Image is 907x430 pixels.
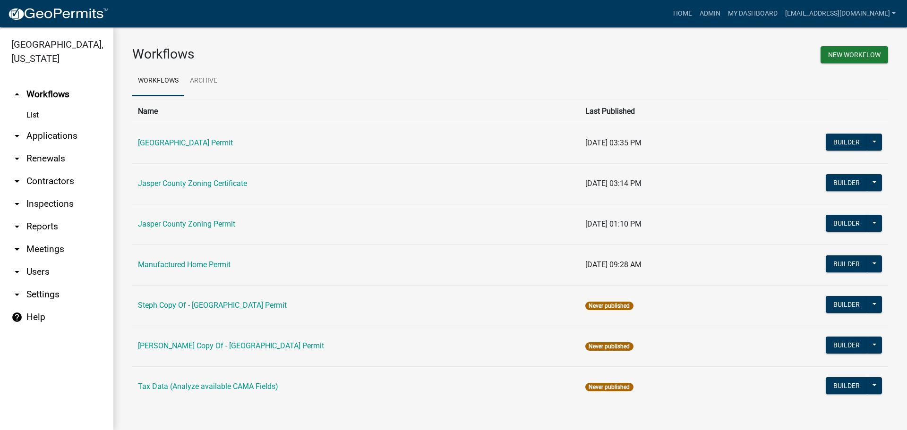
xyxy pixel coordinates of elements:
button: Builder [826,377,867,394]
span: Never published [585,383,633,391]
a: Jasper County Zoning Permit [138,219,235,228]
span: [DATE] 03:35 PM [585,138,642,147]
i: arrow_drop_down [11,198,23,210]
th: Last Published [580,100,733,123]
i: arrow_drop_down [11,244,23,255]
a: [EMAIL_ADDRESS][DOMAIN_NAME] [781,5,899,23]
th: Name [132,100,580,123]
i: arrow_drop_down [11,153,23,164]
button: Builder [826,215,867,232]
a: Admin [696,5,724,23]
i: arrow_drop_down [11,221,23,232]
a: Home [669,5,696,23]
span: Never published [585,342,633,351]
button: Builder [826,337,867,354]
i: help [11,312,23,323]
a: My Dashboard [724,5,781,23]
i: arrow_drop_up [11,89,23,100]
a: Steph Copy Of - [GEOGRAPHIC_DATA] Permit [138,301,287,310]
button: Builder [826,255,867,272]
button: Builder [826,174,867,191]
button: Builder [826,134,867,151]
a: Jasper County Zoning Certificate [138,179,247,188]
a: Manufactured Home Permit [138,260,231,269]
i: arrow_drop_down [11,289,23,300]
span: Never published [585,302,633,310]
span: [DATE] 09:28 AM [585,260,642,269]
button: New Workflow [821,46,888,63]
a: Tax Data (Analyze available CAMA Fields) [138,382,278,391]
i: arrow_drop_down [11,176,23,187]
a: [GEOGRAPHIC_DATA] Permit [138,138,233,147]
button: Builder [826,296,867,313]
a: [PERSON_NAME] Copy Of - [GEOGRAPHIC_DATA] Permit [138,341,324,350]
span: [DATE] 03:14 PM [585,179,642,188]
i: arrow_drop_down [11,130,23,142]
h3: Workflows [132,46,503,62]
a: Archive [184,66,223,96]
a: Workflows [132,66,184,96]
i: arrow_drop_down [11,266,23,278]
span: [DATE] 01:10 PM [585,219,642,228]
